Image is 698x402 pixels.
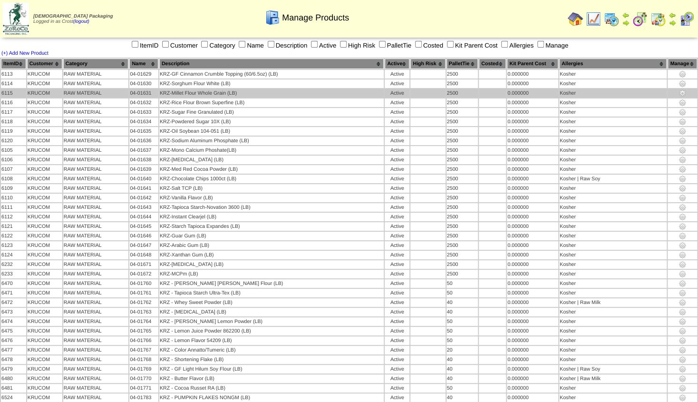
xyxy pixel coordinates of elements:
th: Manage [668,59,697,69]
img: settings.gif [679,127,686,135]
td: KRUCOM [27,184,62,193]
td: 2500 [446,232,478,240]
td: Kosher [559,270,667,278]
td: 6109 [1,184,26,193]
td: RAW MATERIAL [63,260,129,269]
td: Kosher [559,194,667,202]
td: KRZ-Instant Clearjel (LB) [159,213,384,221]
input: PalletTie [379,41,386,48]
a: (logout) [73,19,89,24]
td: RAW MATERIAL [63,289,129,297]
td: 04-01635 [129,127,158,136]
td: KRZ-Starch Tapioca Expandes (LB) [159,222,384,231]
img: settings.gif [679,137,686,145]
td: KRUCOM [27,146,62,155]
td: 6119 [1,127,26,136]
td: Kosher [559,241,667,250]
td: 0.000000 [507,89,558,98]
td: Kosher [559,79,667,88]
div: Active [385,167,409,172]
div: Active [385,119,409,125]
label: Costed [413,42,443,49]
td: 0.000000 [507,213,558,221]
label: PalletTie [377,42,411,49]
td: Kosher [559,156,667,164]
img: settings.gif [679,108,686,116]
img: calendarprod.gif [604,11,619,27]
td: 04-01671 [129,260,158,269]
img: settings.gif [679,99,686,107]
label: Name [237,42,264,49]
td: 2500 [446,184,478,193]
span: [DEMOGRAPHIC_DATA] Packaging [33,14,113,19]
td: KRZ-[MEDICAL_DATA] (LB) [159,260,384,269]
td: 04-01631 [129,89,158,98]
input: ItemID [132,41,138,48]
label: ItemID [130,42,158,49]
td: 6115 [1,89,26,98]
div: Active [385,138,409,144]
td: 2500 [446,70,478,78]
td: 0.000000 [507,108,558,117]
img: settings.gif [679,251,686,259]
td: RAW MATERIAL [63,127,129,136]
input: Description [268,41,274,48]
td: 2500 [446,222,478,231]
td: KRUCOM [27,251,62,259]
td: 0.000000 [507,79,558,88]
td: 2500 [446,260,478,269]
td: 2500 [446,108,478,117]
td: Kosher [559,108,667,117]
td: RAW MATERIAL [63,118,129,126]
td: RAW MATERIAL [63,232,129,240]
td: KRUCOM [27,89,62,98]
td: KRUCOM [27,175,62,183]
img: settings.gif [679,356,686,363]
th: Allergies [559,59,667,69]
img: zoroco-logo-small.webp [3,3,29,35]
td: 50 [446,279,478,288]
td: RAW MATERIAL [63,279,129,288]
td: 2500 [446,146,478,155]
td: 6116 [1,98,26,107]
th: Category [63,59,129,69]
td: KRZ-Xanthan Gum (LB) [159,251,384,259]
img: settings.gif [679,166,686,173]
img: settings.gif [679,89,686,97]
td: RAW MATERIAL [63,165,129,174]
td: 0.000000 [507,165,558,174]
div: Active [385,205,409,210]
img: settings.gif [679,337,686,344]
td: 6233 [1,270,26,278]
td: 04-01644 [129,213,158,221]
td: 04-01630 [129,79,158,88]
td: 0.000000 [507,156,558,164]
img: settings.gif [679,261,686,268]
td: 2500 [446,194,478,202]
td: KRZ-Tapioca Starch-Novation 3600 (LB) [159,203,384,212]
th: PalletTie [446,59,478,69]
td: 04-01645 [129,222,158,231]
td: RAW MATERIAL [63,70,129,78]
img: arrowleft.gif [669,11,676,19]
img: arrowright.gif [622,19,630,27]
input: Manage [537,41,544,48]
td: Kosher [559,165,667,174]
td: 0.000000 [507,232,558,240]
img: settings.gif [679,80,686,88]
label: Customer [160,42,198,49]
span: Logged in as Crost [33,14,113,24]
td: 2500 [446,203,478,212]
td: 2500 [446,175,478,183]
td: 2500 [446,137,478,145]
img: settings.gif [679,232,686,240]
td: 6471 [1,289,26,297]
td: Kosher [559,70,667,78]
td: 6112 [1,213,26,221]
img: arrowleft.gif [622,11,630,19]
td: Kosher [559,127,667,136]
td: 04-01647 [129,241,158,250]
td: Kosher [559,118,667,126]
td: RAW MATERIAL [63,270,129,278]
div: Active [385,271,409,277]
